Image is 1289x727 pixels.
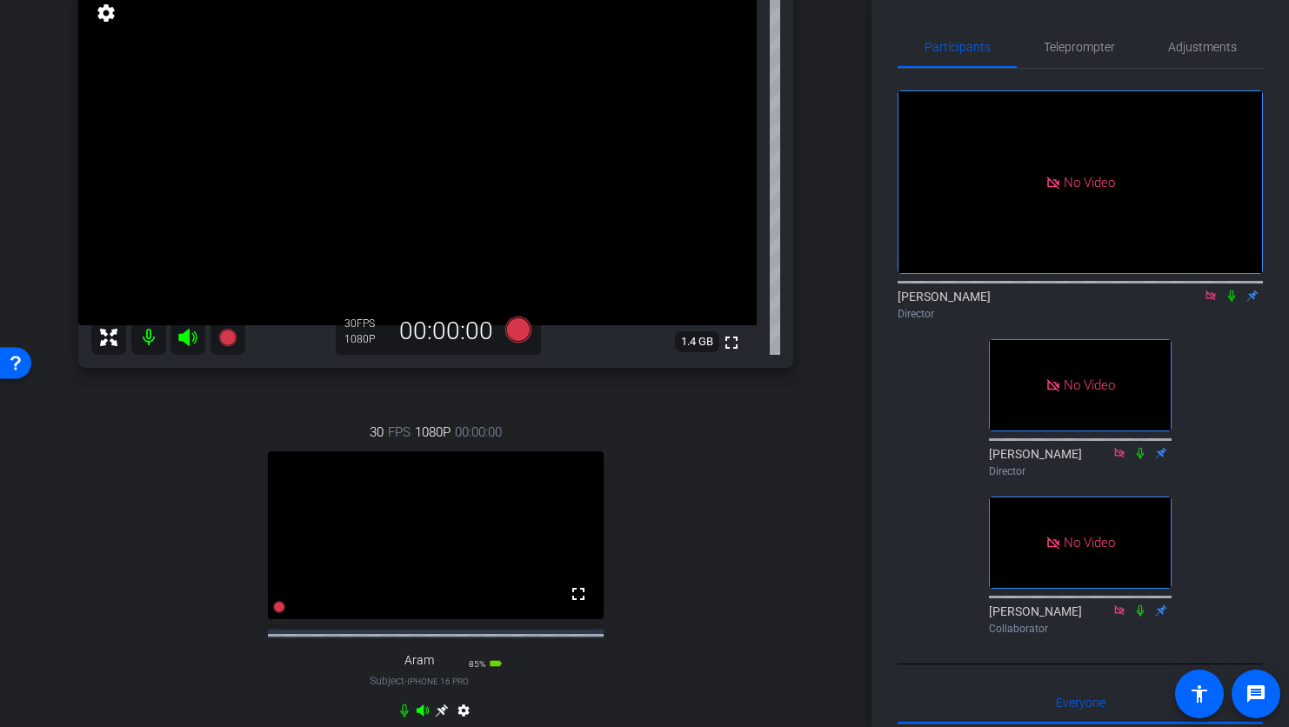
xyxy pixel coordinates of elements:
span: 00:00:00 [455,423,502,442]
div: Director [989,464,1172,479]
mat-icon: battery_std [489,657,503,670]
div: [PERSON_NAME] [898,288,1263,322]
mat-icon: settings [453,704,474,724]
span: - [404,675,407,687]
span: 30 [370,423,384,442]
mat-icon: message [1246,684,1266,704]
mat-icon: fullscreen [721,332,742,353]
mat-icon: settings [94,3,118,23]
div: Director [898,306,1263,322]
span: Adjustments [1168,41,1237,53]
div: [PERSON_NAME] [989,445,1172,479]
span: 85% [469,659,485,669]
span: 1.4 GB [675,331,719,352]
div: [PERSON_NAME] [989,603,1172,637]
span: Participants [925,41,991,53]
mat-icon: accessibility [1189,684,1210,704]
span: iPhone 16 Pro [407,677,469,686]
div: 00:00:00 [388,317,504,346]
span: Aram [404,653,434,668]
span: Everyone [1056,697,1105,709]
span: Subject [370,673,469,689]
div: 30 [344,317,388,330]
span: 1080P [415,423,451,442]
span: FPS [357,317,375,330]
div: Collaborator [989,621,1172,637]
mat-icon: fullscreen [568,584,589,604]
span: No Video [1064,174,1115,190]
div: 1080P [344,332,388,346]
span: No Video [1064,534,1115,550]
span: FPS [388,423,411,442]
span: No Video [1064,377,1115,393]
span: Teleprompter [1044,41,1115,53]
